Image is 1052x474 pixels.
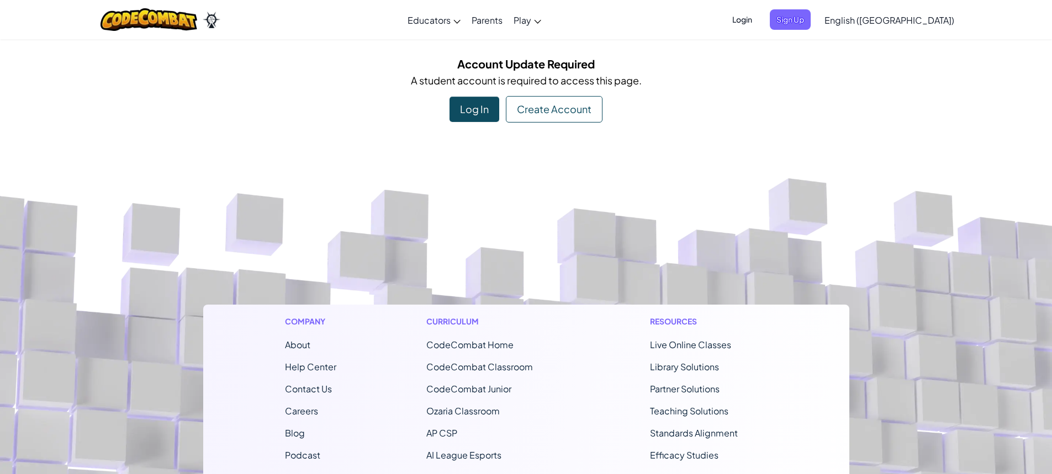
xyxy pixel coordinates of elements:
[408,14,451,26] span: Educators
[285,427,305,439] a: Blog
[650,405,728,417] a: Teaching Solutions
[819,5,960,35] a: English ([GEOGRAPHIC_DATA])
[426,361,533,372] a: CodeCombat Classroom
[426,427,457,439] a: AP CSP
[212,55,841,72] h5: Account Update Required
[426,339,514,350] span: CodeCombat Home
[426,316,560,327] h1: Curriculum
[285,361,336,372] a: Help Center
[285,405,318,417] a: Careers
[650,316,768,327] h1: Resources
[426,383,511,395] a: CodeCombat Junior
[203,12,220,28] img: Ozaria
[285,383,332,395] span: Contact Us
[285,449,320,461] a: Podcast
[426,449,501,461] a: AI League Esports
[101,8,197,31] img: CodeCombat logo
[650,339,731,350] a: Live Online Classes
[650,449,718,461] a: Efficacy Studies
[450,97,499,122] div: Log In
[514,14,531,26] span: Play
[426,405,500,417] a: Ozaria Classroom
[506,96,602,123] div: Create Account
[212,72,841,88] p: A student account is required to access this page.
[824,14,954,26] span: English ([GEOGRAPHIC_DATA])
[285,316,336,327] h1: Company
[508,5,547,35] a: Play
[285,339,310,350] a: About
[650,361,719,372] a: Library Solutions
[650,383,720,395] a: Partner Solutions
[650,427,738,439] a: Standards Alignment
[770,9,811,30] button: Sign Up
[726,9,759,30] button: Login
[466,5,508,35] a: Parents
[402,5,466,35] a: Educators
